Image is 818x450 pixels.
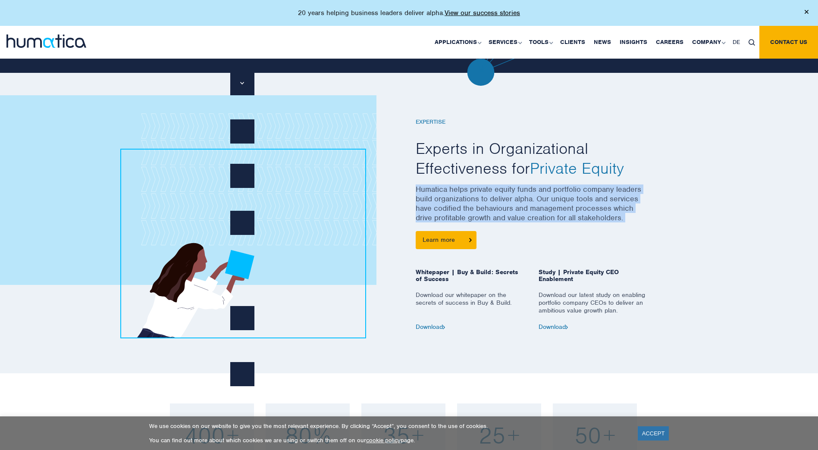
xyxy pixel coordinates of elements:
[589,26,615,59] a: News
[566,325,568,329] img: arrow2
[469,238,472,242] img: arrowicon
[445,9,520,17] a: View our success stories
[416,291,526,323] p: Download our whitepaper on the secrets of success in Buy & Build.
[759,26,818,59] a: Contact us
[638,426,669,441] a: ACCEPT
[416,231,476,249] a: Learn more
[416,139,649,178] h2: Experts in Organizational Effectiveness for
[416,269,526,291] span: Whitepaper | Buy & Build: Secrets of Success
[366,437,401,444] a: cookie policy
[525,26,556,59] a: Tools
[416,119,649,126] h6: EXPERTISE
[539,323,568,331] a: Download
[298,9,520,17] p: 20 years helping business leaders deliver alpha.
[149,437,627,444] p: You can find out more about which cookies we are using or switch them off on our page.
[733,38,740,46] span: DE
[530,158,624,178] span: Private Equity
[416,323,445,331] a: Download
[125,86,354,337] img: girl1
[484,26,525,59] a: Services
[430,26,484,59] a: Applications
[149,422,627,430] p: We use cookies on our website to give you the most relevant experience. By clicking “Accept”, you...
[443,325,445,329] img: arrow2
[728,26,744,59] a: DE
[688,26,728,59] a: Company
[416,184,649,231] p: Humatica helps private equity funds and portfolio company leaders build organizations to deliver ...
[556,26,589,59] a: Clients
[652,26,688,59] a: Careers
[240,82,244,84] img: downarrow
[6,34,86,48] img: logo
[615,26,652,59] a: Insights
[539,291,649,323] p: Download our latest study on enabling portfolio company CEOs to deliver an ambitious value growth...
[749,39,755,46] img: search_icon
[539,269,649,291] span: Study | Private Equity CEO Enablement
